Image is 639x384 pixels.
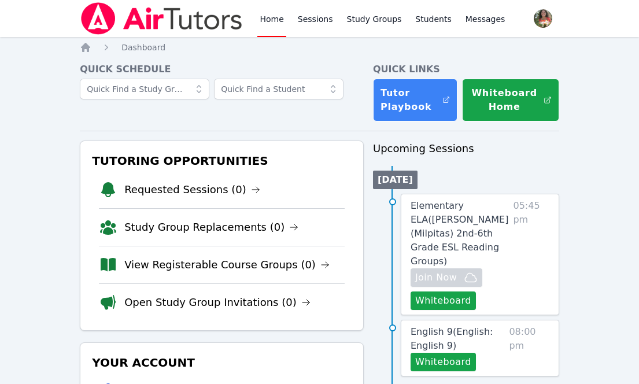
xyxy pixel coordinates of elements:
img: Air Tutors [80,2,243,35]
button: Whiteboard [411,291,476,310]
a: Study Group Replacements (0) [124,219,298,235]
a: View Registerable Course Groups (0) [124,257,330,273]
span: 05:45 pm [513,199,549,310]
h4: Quick Schedule [80,62,364,76]
a: Elementary ELA([PERSON_NAME] (Milpitas) 2nd-6th Grade ESL Reading Groups) [411,199,508,268]
a: Tutor Playbook [373,79,457,121]
a: Requested Sessions (0) [124,182,260,198]
h3: Tutoring Opportunities [90,150,354,171]
input: Quick Find a Study Group [80,79,209,99]
span: Elementary ELA ( [PERSON_NAME] (Milpitas) 2nd-6th Grade ESL Reading Groups ) [411,200,509,267]
nav: Breadcrumb [80,42,559,53]
span: Dashboard [121,43,165,52]
button: Whiteboard [411,353,476,371]
button: Whiteboard Home [462,79,559,121]
a: English 9(English: English 9) [411,325,504,353]
h4: Quick Links [373,62,559,76]
span: 08:00 pm [509,325,549,371]
li: [DATE] [373,171,418,189]
a: Dashboard [121,42,165,53]
input: Quick Find a Student [214,79,343,99]
span: English 9 ( English: English 9 ) [411,326,493,351]
h3: Upcoming Sessions [373,141,559,157]
h3: Your Account [90,352,354,373]
span: Join Now [415,271,457,285]
a: Open Study Group Invitations (0) [124,294,311,311]
span: Messages [466,13,505,25]
button: Join Now [411,268,482,287]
